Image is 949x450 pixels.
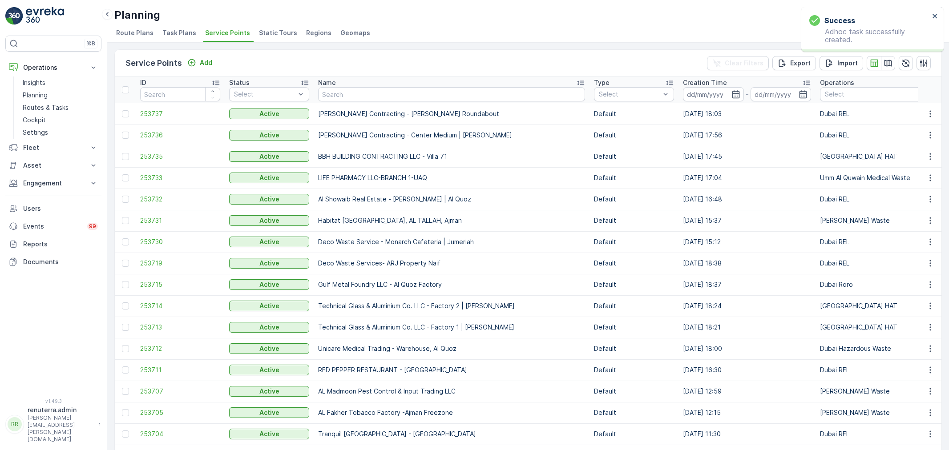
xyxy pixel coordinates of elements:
[140,78,146,87] p: ID
[205,28,250,37] span: Service Points
[678,423,816,445] td: [DATE] 11:30
[229,279,309,290] button: Active
[314,210,590,231] td: Habitat [GEOGRAPHIC_DATA], AL TALLAH, Ajman
[122,281,129,288] div: Toggle Row Selected
[314,146,590,167] td: BBH BUILDING CONTRACTING LLC - Villa 71
[23,161,84,170] p: Asset
[590,338,678,359] td: Default
[5,59,101,76] button: Operations
[590,231,678,253] td: Default
[259,430,279,438] p: Active
[590,423,678,445] td: Default
[772,56,816,70] button: Export
[23,222,82,231] p: Events
[125,57,182,69] p: Service Points
[259,387,279,396] p: Active
[140,430,220,438] a: 253704
[229,194,309,205] button: Active
[140,131,220,140] span: 253736
[599,90,660,99] p: Select
[23,128,48,137] p: Settings
[23,257,98,266] p: Documents
[678,231,816,253] td: [DATE] 15:12
[229,429,309,439] button: Active
[89,223,96,230] p: 99
[5,139,101,157] button: Fleet
[259,408,279,417] p: Active
[140,387,220,396] a: 253707
[259,152,279,161] p: Active
[28,406,94,414] p: renuterra.admin
[23,63,84,72] p: Operations
[590,125,678,146] td: Default
[140,344,220,353] a: 253712
[229,130,309,141] button: Active
[5,253,101,271] a: Documents
[122,302,129,309] div: Toggle Row Selected
[23,204,98,213] p: Users
[314,423,590,445] td: Tranquil [GEOGRAPHIC_DATA] - [GEOGRAPHIC_DATA]
[140,408,220,417] span: 253705
[590,317,678,338] td: Default
[678,338,816,359] td: [DATE] 18:00
[140,323,220,332] a: 253713
[932,12,938,21] button: close
[229,365,309,375] button: Active
[140,301,220,310] span: 253714
[259,259,279,268] p: Active
[678,402,816,423] td: [DATE] 12:15
[590,359,678,381] td: Default
[314,125,590,146] td: [PERSON_NAME] Contracting - Center Medium | [PERSON_NAME]
[590,274,678,295] td: Default
[19,114,101,126] a: Cockpit
[590,103,678,125] td: Default
[140,237,220,246] span: 253730
[5,200,101,217] a: Users
[140,109,220,118] a: 253737
[122,345,129,352] div: Toggle Row Selected
[19,126,101,139] a: Settings
[314,167,590,189] td: LIFE PHARMACY LLC-BRANCH 1-UAQ
[314,381,590,402] td: AL Madmoon Pest Control & Input Trading LLC
[122,409,129,416] div: Toggle Row Selected
[259,109,279,118] p: Active
[140,280,220,289] a: 253715
[314,338,590,359] td: Unicare Medical Trading - Warehouse, Al Quoz
[259,195,279,204] p: Active
[229,215,309,226] button: Active
[19,89,101,101] a: Planning
[114,8,160,22] p: Planning
[824,15,855,26] h3: Success
[8,417,22,431] div: RR
[314,402,590,423] td: AL Fakher Tobacco Factory -Ajman Freezone
[122,260,129,267] div: Toggle Row Selected
[683,87,744,101] input: dd/mm/yyyy
[140,173,220,182] span: 253733
[23,179,84,188] p: Engagement
[678,189,816,210] td: [DATE] 16:48
[140,216,220,225] a: 253731
[122,174,129,181] div: Toggle Row Selected
[590,253,678,274] td: Default
[229,301,309,311] button: Active
[122,324,129,331] div: Toggle Row Selected
[678,167,816,189] td: [DATE] 17:04
[725,59,763,68] p: Clear Filters
[23,240,98,249] p: Reports
[590,381,678,402] td: Default
[314,317,590,338] td: Technical Glass & Aluminium Co. LLC - Factory 1 | [PERSON_NAME]
[678,146,816,167] td: [DATE] 17:45
[590,146,678,167] td: Default
[678,317,816,338] td: [DATE] 18:21
[683,78,727,87] p: Creation Time
[229,386,309,397] button: Active
[340,28,370,37] span: Geomaps
[314,189,590,210] td: Al Showaib Real Estate - [PERSON_NAME] | Al Quoz
[590,210,678,231] td: Default
[259,280,279,289] p: Active
[122,430,129,438] div: Toggle Row Selected
[229,78,250,87] p: Status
